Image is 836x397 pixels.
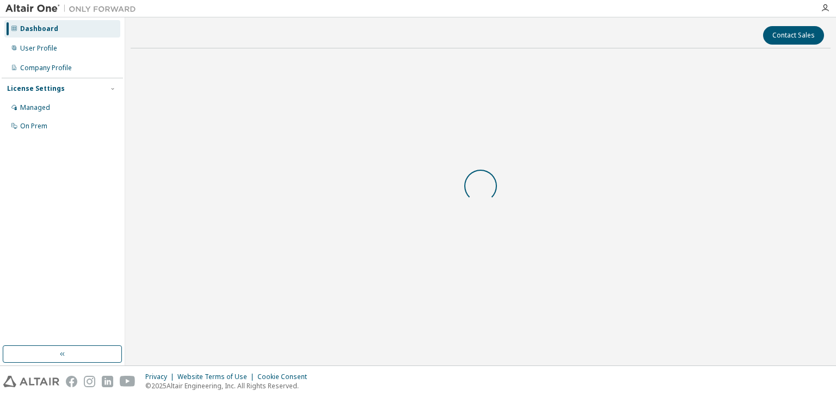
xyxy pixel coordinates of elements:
[20,103,50,112] div: Managed
[20,64,72,72] div: Company Profile
[20,24,58,33] div: Dashboard
[84,376,95,387] img: instagram.svg
[763,26,824,45] button: Contact Sales
[3,376,59,387] img: altair_logo.svg
[5,3,142,14] img: Altair One
[145,381,313,390] p: © 2025 Altair Engineering, Inc. All Rights Reserved.
[66,376,77,387] img: facebook.svg
[257,373,313,381] div: Cookie Consent
[145,373,177,381] div: Privacy
[120,376,136,387] img: youtube.svg
[7,84,65,93] div: License Settings
[177,373,257,381] div: Website Terms of Use
[20,44,57,53] div: User Profile
[102,376,113,387] img: linkedin.svg
[20,122,47,131] div: On Prem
